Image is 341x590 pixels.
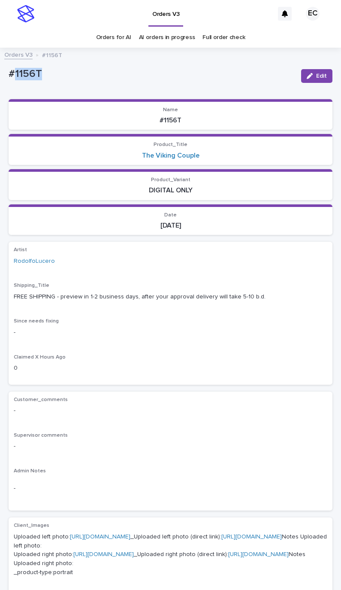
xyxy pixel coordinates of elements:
p: #1156T [14,116,327,125]
span: Artist [14,247,27,252]
p: #1156T [9,68,294,80]
a: [URL][DOMAIN_NAME] [73,551,134,557]
p: - [14,328,327,337]
p: - [14,406,327,415]
a: The Viking Couple [142,152,199,160]
button: Edit [301,69,332,83]
p: Uploaded left photo: _Uploaded left photo (direct link): Notes Uploaded left photo: Uploaded righ... [14,532,327,577]
span: Supervisor comments [14,433,68,438]
p: 0 [14,364,327,373]
span: Client_Images [14,523,49,528]
a: [URL][DOMAIN_NAME] [70,534,130,540]
span: Product_Title [154,142,187,147]
span: Date [164,213,177,218]
span: Customer_comments [14,397,68,402]
a: [URL][DOMAIN_NAME] [228,551,289,557]
span: Since needs fixing [14,319,59,324]
div: EC [306,7,320,21]
span: Edit [316,73,327,79]
a: Full order check [202,27,245,48]
a: RodolfoLucero [14,257,55,266]
p: - [14,484,327,493]
img: stacker-logo-s-only.png [17,5,34,22]
span: Name [163,107,178,113]
a: Orders V3 [4,49,33,59]
p: DIGITAL ONLY [14,186,327,195]
span: Product_Variant [151,177,190,182]
a: AI orders in progress [139,27,195,48]
p: #1156T [42,50,62,59]
p: [DATE] [14,222,327,230]
a: Orders for AI [96,27,131,48]
p: FREE SHIPPING - preview in 1-2 business days, after your approval delivery will take 5-10 b.d. [14,292,327,301]
span: Admin Notes [14,468,46,474]
span: Shipping_Title [14,283,49,288]
span: Claimed X Hours Ago [14,355,66,360]
a: [URL][DOMAIN_NAME] [221,534,282,540]
p: - [14,442,327,451]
